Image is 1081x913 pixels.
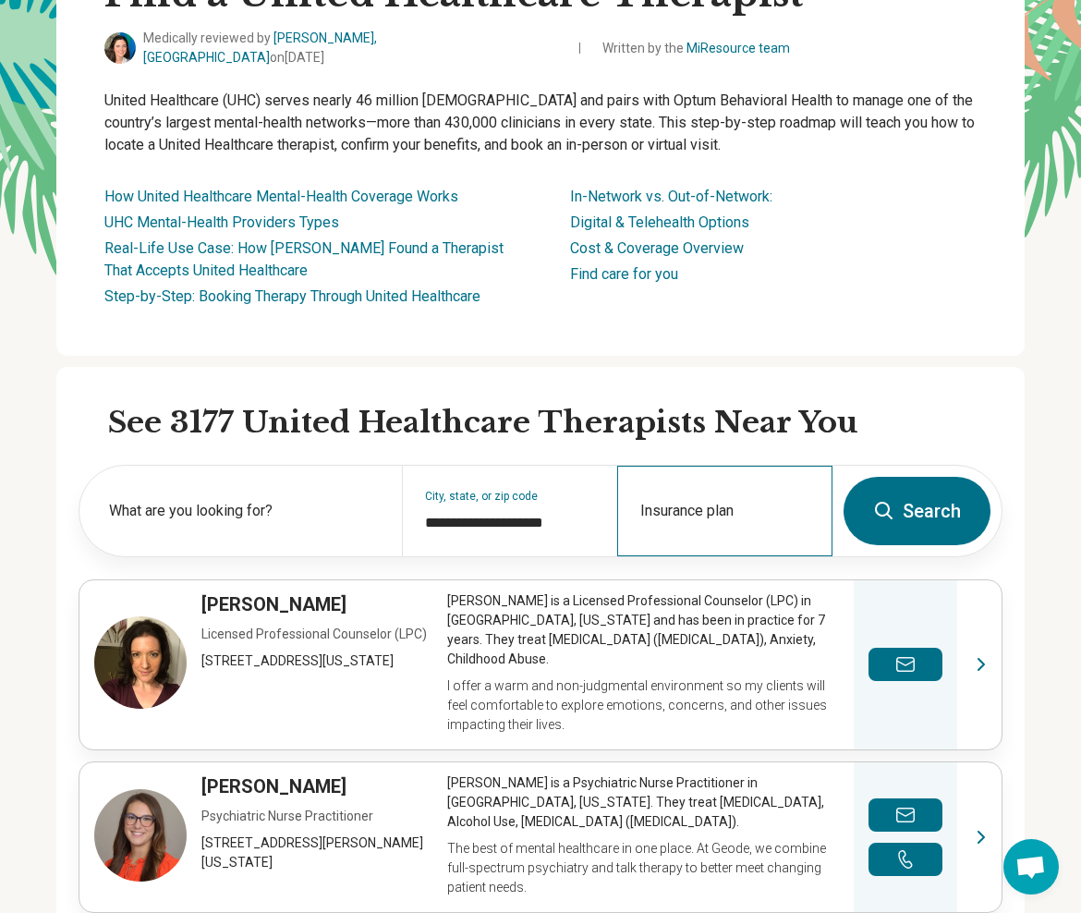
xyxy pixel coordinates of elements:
[104,90,977,156] p: United Healthcare (UHC) serves nearly 46 million [DEMOGRAPHIC_DATA] and pairs with Optum Behavior...
[570,213,749,231] a: Digital & Telehealth Options
[602,39,790,58] span: Written by the
[570,239,744,257] a: Cost & Coverage Overview
[844,477,990,545] button: Search
[109,500,380,522] label: What are you looking for?
[104,188,458,205] a: How United Healthcare Mental-Health Coverage Works
[570,265,678,283] a: Find care for you
[104,213,339,231] a: UHC Mental-Health Providers Types
[104,239,504,279] a: Real-Life Use Case: How [PERSON_NAME] Found a Therapist That Accepts United Healthcare
[104,287,480,305] a: Step-by-Step: Booking Therapy Through United Healthcare
[108,404,1002,443] h2: See 3177 United Healthcare Therapists Near You
[143,29,561,67] span: Medically reviewed by
[1003,839,1059,895] div: Open chat
[868,843,942,876] button: Make a phone call
[686,41,790,55] a: MiResource team
[570,188,772,205] a: In-Network vs. Out-of-Network:
[868,798,942,832] button: Send a message
[270,50,324,65] span: on [DATE]
[868,648,942,681] button: Send a message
